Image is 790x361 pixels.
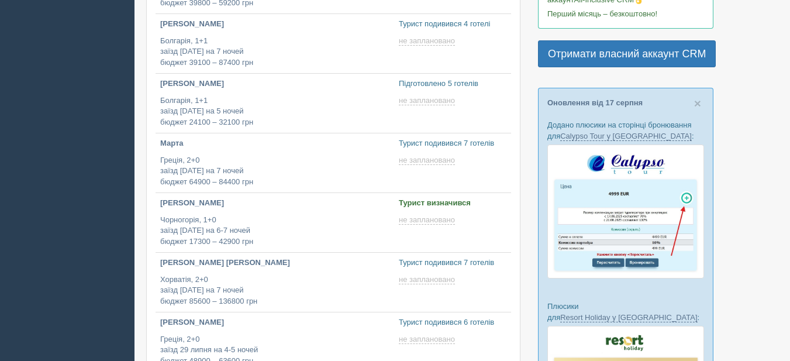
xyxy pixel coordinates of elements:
p: Турист визначився [399,198,506,209]
p: [PERSON_NAME] [160,317,389,328]
a: [PERSON_NAME] Болгарія, 1+1заїзд [DATE] на 5 ночейбюджет 24100 – 32100 грн [156,74,394,133]
p: Чорногорія, 1+0 заїзд [DATE] на 6-7 ночей бюджет 17300 – 42900 грн [160,215,389,247]
a: Resort Holiday у [GEOGRAPHIC_DATA] [560,313,697,322]
p: Турист подивився 6 готелів [399,317,506,328]
span: не заплановано [399,215,455,225]
p: Турист подивився 7 готелів [399,257,506,269]
p: [PERSON_NAME] [160,19,389,30]
span: не заплановано [399,36,455,46]
span: не заплановано [399,275,455,284]
a: Calypso Tour у [GEOGRAPHIC_DATA] [560,132,692,141]
a: не заплановано [399,36,457,46]
span: не заплановано [399,335,455,344]
p: Марта [160,138,389,149]
span: × [694,97,701,110]
a: [PERSON_NAME] Чорногорія, 1+0заїзд [DATE] на 6-7 ночейбюджет 17300 – 42900 грн [156,193,394,252]
p: Додано плюсики на сторінці бронювання для : [547,119,704,142]
a: не заплановано [399,275,457,284]
img: calypso-tour-proposal-crm-for-travel-agency.jpg [547,145,704,279]
a: не заплановано [399,156,457,165]
a: не заплановано [399,215,457,225]
p: Греція, 2+0 заїзд [DATE] на 7 ночей бюджет 64900 – 84400 грн [160,155,389,188]
p: Турист подивився 4 готелі [399,19,506,30]
a: [PERSON_NAME] [PERSON_NAME] Хорватія, 2+0заїзд [DATE] на 7 ночейбюджет 85600 – 136800 грн [156,253,394,312]
a: не заплановано [399,96,457,105]
p: Хорватія, 2+0 заїзд [DATE] на 7 ночей бюджет 85600 – 136800 грн [160,274,389,307]
a: Оновлення від 17 серпня [547,98,643,107]
button: Close [694,97,701,109]
p: Болгарія, 1+1 заїзд [DATE] на 5 ночей бюджет 24100 – 32100 грн [160,95,389,128]
p: Болгарія, 1+1 заїзд [DATE] на 7 ночей бюджет 39100 – 87400 грн [160,36,389,68]
p: [PERSON_NAME] [160,78,389,90]
p: Плюсики для : [547,301,704,323]
p: Підготовлено 5 готелів [399,78,506,90]
a: Отримати власний аккаунт CRM [538,40,716,67]
a: [PERSON_NAME] Болгарія, 1+1заїзд [DATE] на 7 ночейбюджет 39100 – 87400 грн [156,14,394,73]
span: не заплановано [399,156,455,165]
a: не заплановано [399,335,457,344]
p: Турист подивився 7 готелів [399,138,506,149]
span: не заплановано [399,96,455,105]
p: [PERSON_NAME] [PERSON_NAME] [160,257,389,269]
p: [PERSON_NAME] [160,198,389,209]
a: Марта Греція, 2+0заїзд [DATE] на 7 ночейбюджет 64900 – 84400 грн [156,133,394,192]
p: Перший місяць – безкоштовно! [547,8,704,19]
